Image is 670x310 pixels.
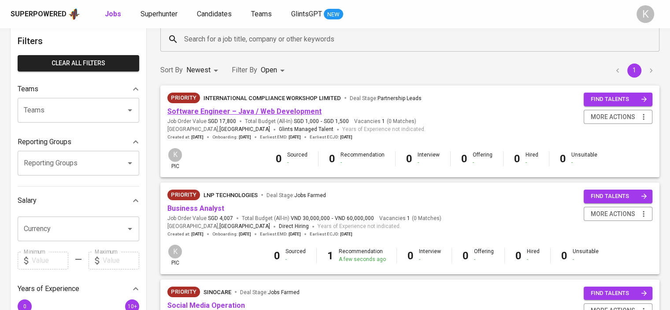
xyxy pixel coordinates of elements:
span: Deal Stage : [240,289,300,295]
span: Priority [167,93,200,102]
div: - [473,159,492,166]
span: NEW [324,10,343,19]
span: SGD 1,500 [324,118,349,125]
span: Vacancies ( 0 Matches ) [379,215,441,222]
span: 1 [406,215,410,222]
div: K [167,147,183,163]
input: Value [103,252,139,269]
span: Direct Hiring [279,223,309,229]
button: find talents [584,93,652,106]
span: [GEOGRAPHIC_DATA] , [167,222,270,231]
p: Sort By [160,65,183,75]
span: [GEOGRAPHIC_DATA] , [167,125,270,134]
b: 0 [329,153,335,165]
div: - [418,159,440,166]
span: Priority [167,190,200,199]
span: Earliest EMD : [260,231,301,237]
span: 1 [381,118,385,125]
button: Open [124,223,136,235]
span: Jobs Farmed [294,192,326,198]
span: [DATE] [239,134,251,140]
span: find talents [591,191,647,202]
span: Partnership Leads [378,95,422,101]
span: more actions [591,112,635,123]
b: 1 [327,250,333,262]
div: Recommendation [341,151,385,166]
img: app logo [68,7,80,21]
button: page 1 [627,63,641,78]
span: Onboarding : [212,231,251,237]
div: K [637,5,654,23]
div: New Job received from Demand Team [167,287,200,297]
div: Salary [18,192,139,209]
span: [DATE] [289,231,301,237]
div: Interview [418,151,440,166]
p: Reporting Groups [18,137,71,147]
span: VND 30,000,000 [291,215,330,222]
a: Superpoweredapp logo [11,7,80,21]
span: Open [261,66,277,74]
span: Job Order Value [167,118,236,125]
span: Onboarding : [212,134,251,140]
a: Jobs [105,9,123,20]
span: Job Order Value [167,215,233,222]
span: find talents [591,288,647,299]
div: Sourced [285,248,306,263]
span: SGD 17,800 [208,118,236,125]
span: Years of Experience not indicated. [318,222,401,231]
div: - [573,256,599,263]
p: Teams [18,84,38,94]
b: 0 [561,250,567,262]
span: more actions [591,209,635,220]
span: Earliest ECJD : [310,134,352,140]
span: 0 [23,303,26,309]
a: Social Media Operation [167,301,245,310]
span: SGD 1,000 [294,118,319,125]
span: find talents [591,94,647,105]
div: Interview [419,248,441,263]
span: - [321,118,322,125]
a: Candidates [197,9,233,20]
span: [DATE] [289,134,301,140]
span: Teams [251,10,272,18]
span: [GEOGRAPHIC_DATA] [219,125,270,134]
b: 0 [276,153,282,165]
span: SGD 4,007 [208,215,233,222]
div: Sourced [287,151,307,166]
span: [DATE] [191,231,204,237]
span: [DATE] [340,134,352,140]
span: GlintsGPT [291,10,322,18]
span: Deal Stage : [267,192,326,198]
b: 0 [515,250,522,262]
div: Recommendation [339,248,386,263]
span: LNP Technologies [204,192,258,198]
p: Newest [186,65,211,75]
div: Offering [473,151,492,166]
span: 10+ [127,303,137,309]
nav: pagination navigation [609,63,659,78]
button: Clear All filters [18,55,139,71]
a: Software Engineer – Java / Web Development [167,107,322,116]
div: Newest [186,62,221,78]
span: Created at : [167,134,204,140]
b: 0 [514,153,520,165]
div: Unsuitable [573,248,599,263]
div: - [419,256,441,263]
input: Value [32,252,68,269]
button: more actions [584,110,652,124]
div: Hired [526,151,538,166]
div: Open [261,62,288,78]
div: Superpowered [11,9,67,19]
b: 0 [406,153,412,165]
div: - [526,159,538,166]
div: Years of Experience [18,280,139,298]
span: Glints Managed Talent [279,126,333,132]
span: Jobs Farmed [268,289,300,295]
span: - [332,215,333,222]
p: Years of Experience [18,284,79,294]
a: Business Analyst [167,204,224,213]
span: Sinocare [204,289,231,295]
div: A few seconds ago [339,256,386,263]
span: [DATE] [191,134,204,140]
div: pic [167,244,183,267]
